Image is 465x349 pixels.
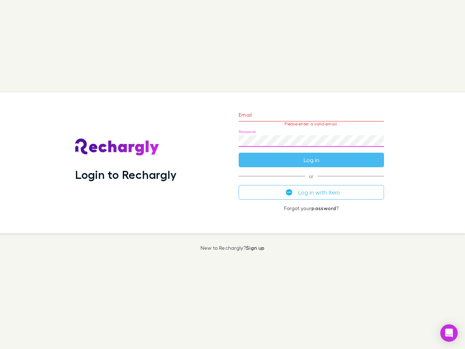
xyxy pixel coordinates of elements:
[75,168,177,181] h1: Login to Rechargly
[440,324,458,342] div: Open Intercom Messenger
[246,245,264,251] a: Sign up
[311,205,336,211] a: password
[239,129,256,135] label: Password
[239,153,384,167] button: Log in
[239,205,384,211] p: Forgot your ?
[286,189,292,196] img: Xero's logo
[75,139,159,156] img: Rechargly's Logo
[239,185,384,200] button: Log in with Xero
[239,121,384,127] p: Please enter a valid email.
[201,245,265,251] p: New to Rechargly?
